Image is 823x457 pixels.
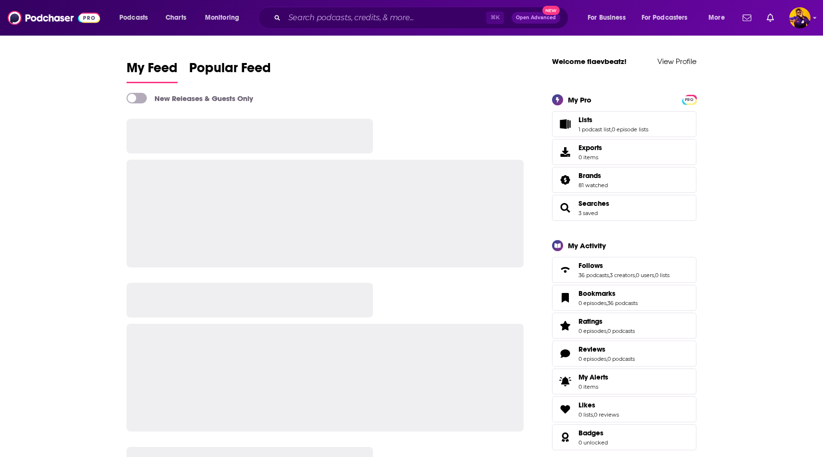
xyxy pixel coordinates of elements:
span: Charts [166,11,186,25]
span: , [606,328,607,334]
button: open menu [635,10,702,25]
div: Search podcasts, credits, & more... [267,7,578,29]
span: , [611,126,612,133]
button: open menu [702,10,737,25]
a: 0 episodes [579,300,606,306]
span: , [635,272,636,279]
span: New [542,6,560,15]
span: Reviews [579,345,605,354]
span: Badges [579,429,604,437]
a: Brands [555,173,575,187]
span: Lists [552,111,696,137]
a: Reviews [579,345,635,354]
a: New Releases & Guests Only [127,93,253,103]
a: 36 podcasts [579,272,609,279]
button: open menu [113,10,160,25]
a: Show notifications dropdown [739,10,755,26]
a: Show notifications dropdown [763,10,778,26]
a: Follows [555,263,575,277]
span: Ratings [579,317,603,326]
span: , [609,272,610,279]
a: 3 creators [610,272,635,279]
a: Welcome flaevbeatz! [552,57,627,66]
a: View Profile [657,57,696,66]
span: My Alerts [579,373,608,381]
span: , [654,272,655,279]
span: For Business [588,11,626,25]
a: Badges [579,429,608,437]
span: My Alerts [555,375,575,388]
span: Likes [579,401,595,409]
span: , [593,411,594,418]
a: My Alerts [552,368,696,394]
a: 0 episodes [579,328,606,334]
span: Follows [579,261,603,270]
a: Popular Feed [189,60,271,83]
span: Exports [579,143,602,152]
a: 0 episodes [579,355,606,362]
span: , [606,300,607,306]
span: Bookmarks [552,285,696,311]
img: User Profile [789,7,810,28]
a: Searches [579,199,609,208]
span: More [708,11,725,25]
button: open menu [581,10,638,25]
a: Likes [579,401,619,409]
button: Show profile menu [789,7,810,28]
span: Reviews [552,341,696,367]
span: Ratings [552,313,696,339]
span: , [606,355,607,362]
span: PRO [683,96,695,103]
a: 0 reviews [594,411,619,418]
a: Likes [555,403,575,416]
span: Podcasts [119,11,148,25]
span: Bookmarks [579,289,616,298]
a: My Feed [127,60,178,83]
span: For Podcasters [642,11,688,25]
span: 0 items [579,154,602,161]
a: 1 podcast list [579,126,611,133]
span: Logged in as flaevbeatz [789,7,810,28]
a: Brands [579,171,608,180]
span: Exports [555,145,575,159]
a: 0 unlocked [579,439,608,446]
span: Likes [552,396,696,422]
a: Lists [555,117,575,131]
a: Reviews [555,347,575,360]
span: Badges [552,424,696,450]
a: Ratings [555,319,575,332]
span: Popular Feed [189,60,271,82]
span: 0 items [579,383,608,390]
input: Search podcasts, credits, & more... [284,10,486,25]
a: Exports [552,139,696,165]
span: Monitoring [205,11,239,25]
span: Brands [552,167,696,193]
div: My Pro [568,95,592,104]
a: 0 podcasts [607,328,635,334]
a: Follows [579,261,669,270]
a: Lists [579,115,648,124]
a: Charts [159,10,192,25]
a: Ratings [579,317,635,326]
a: Bookmarks [579,289,638,298]
button: open menu [198,10,252,25]
span: Brands [579,171,601,180]
a: Searches [555,201,575,215]
a: 81 watched [579,182,608,189]
button: Open AdvancedNew [512,12,560,24]
a: 3 saved [579,210,598,216]
a: Badges [555,431,575,444]
span: Open Advanced [516,15,556,20]
a: 0 lists [579,411,593,418]
a: 0 users [636,272,654,279]
img: Podchaser - Follow, Share and Rate Podcasts [8,9,100,27]
a: Bookmarks [555,291,575,305]
a: 36 podcasts [607,300,638,306]
a: 0 episode lists [612,126,648,133]
span: Follows [552,257,696,283]
span: My Feed [127,60,178,82]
